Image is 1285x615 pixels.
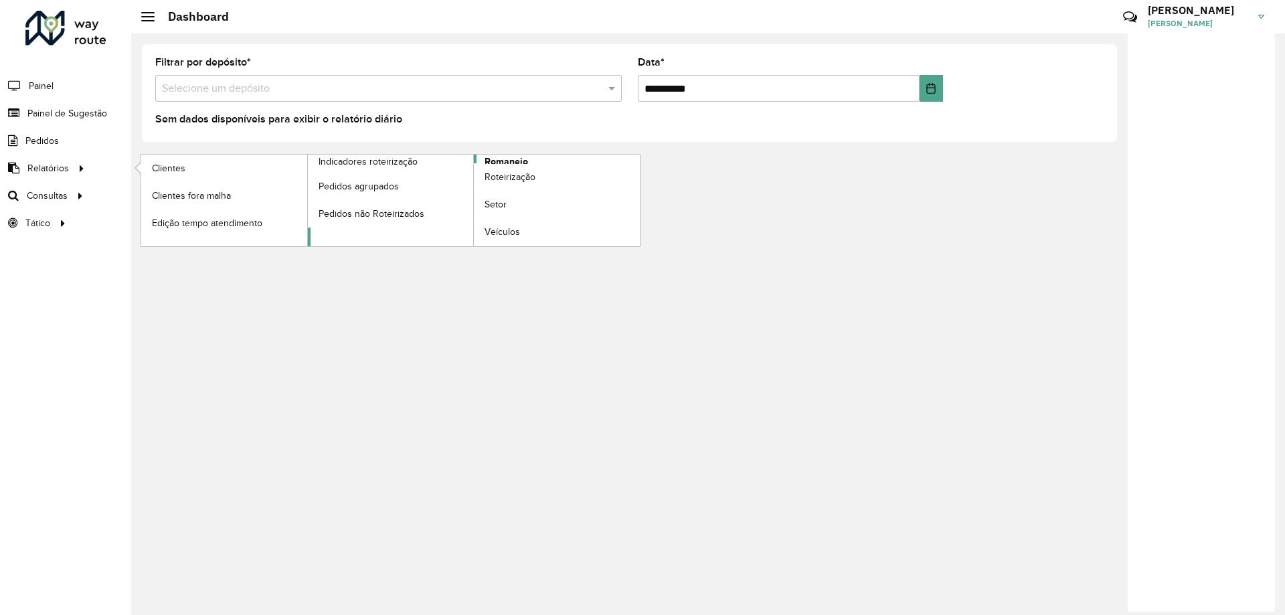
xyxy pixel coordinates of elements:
span: Tático [25,216,50,230]
label: Sem dados disponíveis para exibir o relatório diário [155,111,402,127]
a: Clientes fora malha [141,182,307,209]
span: Romaneio [485,155,528,169]
span: Pedidos agrupados [319,179,399,193]
button: Choose Date [920,75,943,102]
span: Indicadores roteirização [319,155,418,169]
a: Clientes [141,155,307,181]
span: Setor [485,197,507,211]
span: Painel de Sugestão [27,106,107,120]
span: Pedidos [25,134,59,148]
span: Relatórios [27,161,69,175]
a: Contato Rápido [1116,3,1144,31]
span: Clientes [152,161,185,175]
span: Pedidos não Roteirizados [319,207,424,221]
a: Pedidos agrupados [308,173,474,199]
span: Veículos [485,225,520,239]
a: Veículos [474,219,640,246]
a: Indicadores roteirização [141,155,474,246]
h2: Dashboard [155,9,229,24]
a: Romaneio [308,155,640,246]
a: Roteirização [474,164,640,191]
span: Consultas [27,189,68,203]
span: Clientes fora malha [152,189,231,203]
label: Data [638,54,665,70]
a: Edição tempo atendimento [141,209,307,236]
span: Roteirização [485,170,535,184]
a: Pedidos não Roteirizados [308,200,474,227]
span: Edição tempo atendimento [152,216,262,230]
span: [PERSON_NAME] [1148,17,1248,29]
span: Painel [29,79,54,93]
label: Filtrar por depósito [155,54,251,70]
a: Setor [474,191,640,218]
h3: [PERSON_NAME] [1148,4,1248,17]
